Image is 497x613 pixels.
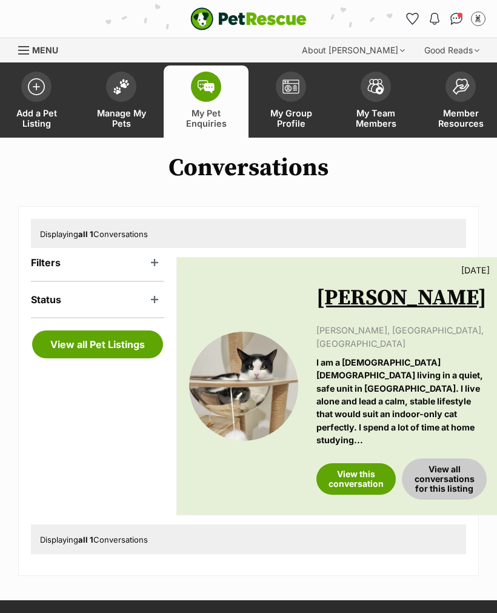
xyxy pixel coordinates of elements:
a: Manage My Pets [79,65,164,138]
span: My Team Members [349,108,403,129]
a: Conversations [447,9,466,28]
span: My Group Profile [264,108,318,129]
strong: all 1 [78,535,93,544]
ul: Account quick links [403,9,488,28]
span: Manage My Pets [94,108,148,129]
span: Displaying Conversations [40,535,148,544]
img: logo-e224e6f780fb5917bec1dbf3a21bbac754714ae5b6737aabdf751b685950b380.svg [190,7,307,30]
button: My account [469,9,488,28]
header: Filters [31,257,164,268]
img: Oliver [189,332,298,441]
span: Displaying Conversations [40,229,148,239]
span: Add a Pet Listing [9,108,64,129]
img: notifications-46538b983faf8c2785f20acdc204bb7945ddae34d4c08c2a6579f10ce5e182be.svg [430,13,439,25]
div: About [PERSON_NAME] [293,38,413,62]
p: [DATE] [461,264,490,276]
img: chat-41dd97257d64d25036548639549fe6c8038ab92f7586957e7f3b1b290dea8141.svg [450,13,463,25]
img: member-resources-icon-8e73f808a243e03378d46382f2149f9095a855e16c252ad45f914b54edf8863c.svg [452,78,469,95]
img: pet-enquiries-icon-7e3ad2cf08bfb03b45e93fb7055b45f3efa6380592205ae92323e6603595dc1f.svg [198,80,215,93]
a: Menu [18,38,67,60]
span: Member Resources [433,108,488,129]
a: View this conversation [316,463,396,495]
img: group-profile-icon-3fa3cf56718a62981997c0bc7e787c4b2cf8bcc04b72c1350f741eb67cf2f40e.svg [282,79,299,94]
header: Status [31,294,164,305]
img: team-members-icon-5396bd8760b3fe7c0b43da4ab00e1e3bb1a5d9ba89233759b79545d2d3fc5d0d.svg [367,79,384,95]
span: Menu [32,45,58,55]
img: manage-my-pets-icon-02211641906a0b7f246fdf0571729dbe1e7629f14944591b6c1af311fb30b64b.svg [113,79,130,95]
a: My Pet Enquiries [164,65,248,138]
a: [PERSON_NAME] [316,284,487,312]
strong: all 1 [78,229,93,239]
a: View all conversations for this listing [402,458,487,500]
img: add-pet-listing-icon-0afa8454b4691262ce3f59096e99ab1cd57d4a30225e0717b998d2c9b9846f56.svg [28,78,45,95]
button: Notifications [425,9,444,28]
a: Favourites [403,9,422,28]
img: Urban Kittens Rescue Group profile pic [472,13,484,25]
div: Good Reads [416,38,488,62]
a: My Group Profile [248,65,333,138]
a: My Team Members [333,65,418,138]
a: View all Pet Listings [32,330,163,358]
p: [PERSON_NAME], [GEOGRAPHIC_DATA], [GEOGRAPHIC_DATA] [316,324,487,350]
p: I am a [DEMOGRAPHIC_DATA] [DEMOGRAPHIC_DATA] living in a quiet, safe unit in [GEOGRAPHIC_DATA]. I... [316,356,487,446]
span: My Pet Enquiries [179,108,233,129]
a: PetRescue [190,7,307,30]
